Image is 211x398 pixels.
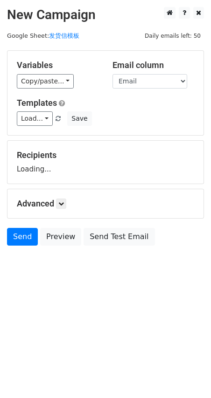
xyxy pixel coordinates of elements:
[84,228,155,246] a: Send Test Email
[141,32,204,39] a: Daily emails left: 50
[7,228,38,246] a: Send
[7,7,204,23] h2: New Campaign
[7,32,79,39] small: Google Sheet:
[49,32,79,39] a: 发货信模板
[17,111,53,126] a: Load...
[67,111,91,126] button: Save
[17,199,194,209] h5: Advanced
[141,31,204,41] span: Daily emails left: 50
[17,98,57,108] a: Templates
[17,74,74,89] a: Copy/paste...
[17,60,98,70] h5: Variables
[17,150,194,160] h5: Recipients
[113,60,194,70] h5: Email column
[40,228,81,246] a: Preview
[17,150,194,174] div: Loading...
